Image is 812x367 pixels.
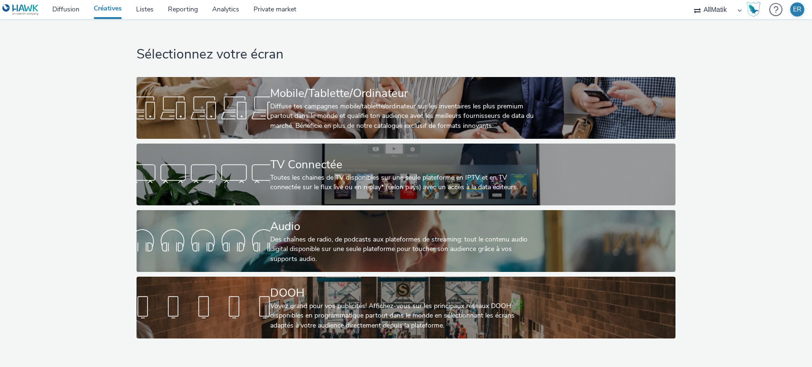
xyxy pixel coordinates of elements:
[746,2,764,17] a: Hawk Academy
[270,285,538,301] div: DOOH
[270,173,538,193] div: Toutes les chaines de TV disponibles sur une seule plateforme en IPTV et en TV connectée sur le f...
[137,277,675,338] a: DOOHVoyez grand pour vos publicités! Affichez-vous sur les principaux réseaux DOOH disponibles en...
[2,4,39,16] img: undefined Logo
[270,301,538,330] div: Voyez grand pour vos publicités! Affichez-vous sur les principaux réseaux DOOH disponibles en pro...
[270,156,538,173] div: TV Connectée
[270,218,538,235] div: Audio
[137,144,675,205] a: TV ConnectéeToutes les chaines de TV disponibles sur une seule plateforme en IPTV et en TV connec...
[137,46,675,64] h1: Sélectionnez votre écran
[270,85,538,102] div: Mobile/Tablette/Ordinateur
[793,2,802,17] div: ER
[137,77,675,139] a: Mobile/Tablette/OrdinateurDiffuse tes campagnes mobile/tablette/ordinateur sur les inventaires le...
[270,102,538,131] div: Diffuse tes campagnes mobile/tablette/ordinateur sur les inventaires les plus premium partout dan...
[746,2,761,17] img: Hawk Academy
[137,210,675,272] a: AudioDes chaînes de radio, de podcasts aux plateformes de streaming: tout le contenu audio digita...
[270,235,538,264] div: Des chaînes de radio, de podcasts aux plateformes de streaming: tout le contenu audio digital dis...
